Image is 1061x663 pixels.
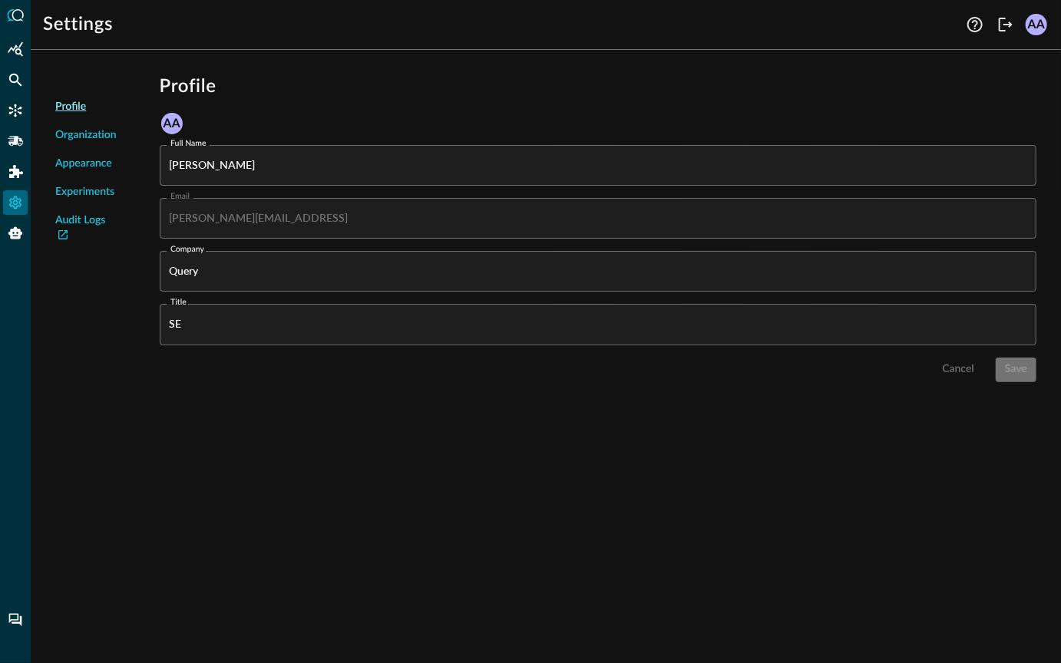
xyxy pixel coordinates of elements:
span: Experiments [55,184,114,200]
div: Federated Search [3,68,28,92]
label: company [170,244,204,256]
div: Connectors [3,98,28,123]
a: Audit Logs [55,213,117,245]
span: Profile [55,99,86,115]
label: Full Name [170,138,207,150]
button: Logout [993,12,1018,37]
div: Query Agent [3,221,28,246]
button: Help [963,12,987,37]
h1: Profile [160,74,1036,99]
div: Pipelines [3,129,28,153]
label: Email [170,191,190,203]
div: Addons [4,160,28,184]
div: AA [161,113,183,134]
span: Appearance [55,156,112,172]
h1: Settings [43,12,113,37]
div: AA [1026,14,1047,35]
div: Summary Insights [3,37,28,61]
label: title [170,297,187,309]
div: Chat [3,608,28,632]
div: Settings [3,190,28,215]
span: Organization [55,127,117,143]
